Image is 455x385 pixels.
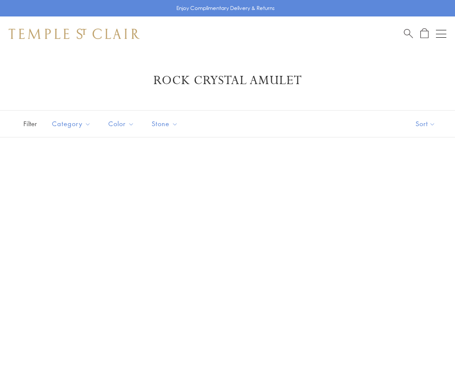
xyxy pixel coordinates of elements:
[104,118,141,129] span: Color
[145,114,185,134] button: Stone
[48,118,97,129] span: Category
[396,111,455,137] button: Show sort by
[102,114,141,134] button: Color
[22,73,433,88] h1: Rock Crystal Amulet
[404,28,413,39] a: Search
[176,4,275,13] p: Enjoy Complimentary Delivery & Returns
[436,29,446,39] button: Open navigation
[9,29,140,39] img: Temple St. Clair
[147,118,185,129] span: Stone
[420,28,429,39] a: Open Shopping Bag
[45,114,97,134] button: Category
